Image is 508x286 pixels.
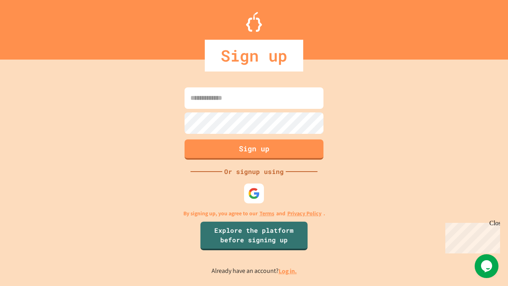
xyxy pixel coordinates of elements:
[260,209,274,218] a: Terms
[183,209,325,218] p: By signing up, you agree to our and .
[287,209,321,218] a: Privacy Policy
[248,187,260,199] img: google-icon.svg
[279,267,297,275] a: Log in.
[212,266,297,276] p: Already have an account?
[3,3,55,50] div: Chat with us now!Close
[200,222,308,250] a: Explore the platform before signing up
[185,139,323,160] button: Sign up
[442,220,500,253] iframe: chat widget
[246,12,262,32] img: Logo.svg
[222,167,286,176] div: Or signup using
[475,254,500,278] iframe: chat widget
[205,40,303,71] div: Sign up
